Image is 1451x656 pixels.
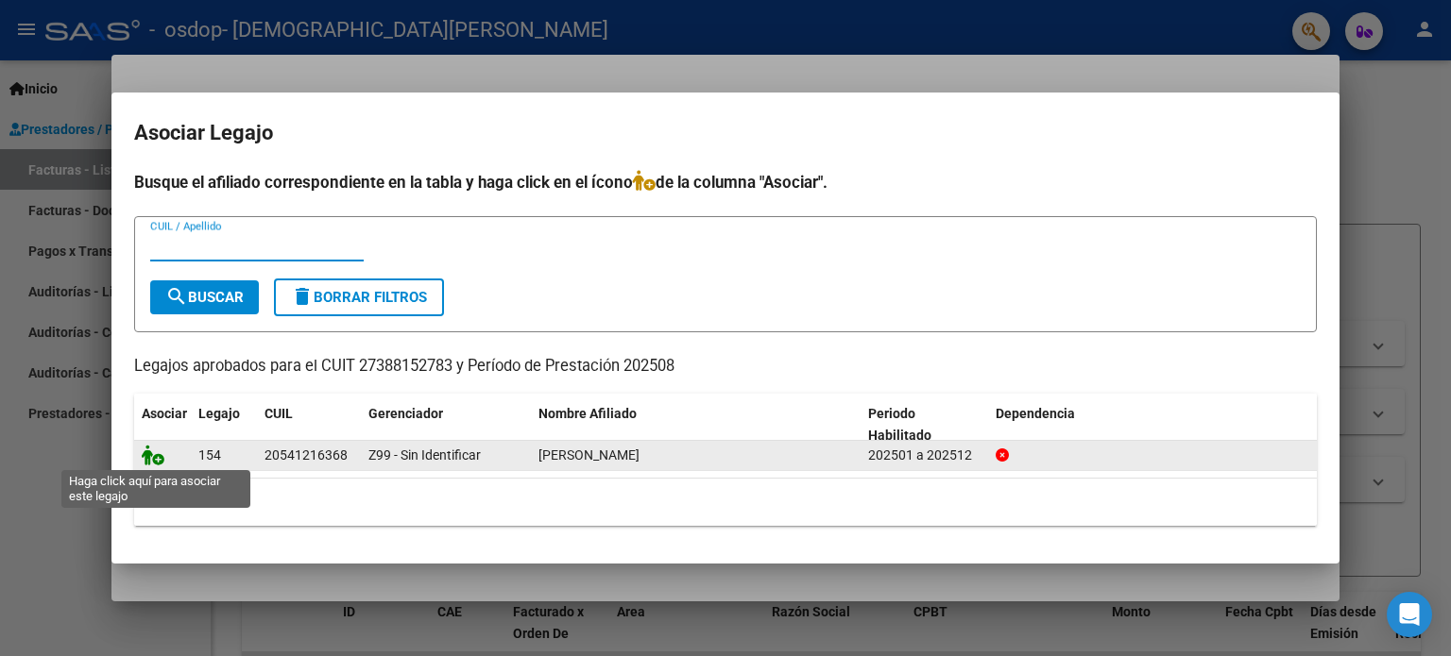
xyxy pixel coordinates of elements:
span: Buscar [165,289,244,306]
h2: Asociar Legajo [134,115,1317,151]
div: 1 registros [134,479,1317,526]
mat-icon: delete [291,285,314,308]
span: FLORES BASTIAN [538,447,640,463]
datatable-header-cell: Nombre Afiliado [531,394,861,456]
span: Asociar [142,406,187,421]
button: Borrar Filtros [274,278,444,316]
h4: Busque el afiliado correspondiente en la tabla y haga click en el ícono de la columna "Asociar". [134,170,1317,194]
span: Nombre Afiliado [538,406,637,421]
datatable-header-cell: Periodo Habilitado [861,394,988,456]
datatable-header-cell: Legajo [191,394,257,456]
span: 154 [198,447,221,463]
p: Legajos aprobados para el CUIT 27388152783 y Período de Prestación 202508 [134,355,1317,378]
span: Legajo [198,406,240,421]
span: Gerenciador [368,406,443,421]
mat-icon: search [165,285,188,308]
datatable-header-cell: CUIL [257,394,361,456]
span: Dependencia [996,406,1075,421]
div: 202501 a 202512 [868,445,981,466]
datatable-header-cell: Asociar [134,394,191,456]
span: CUIL [265,406,293,421]
datatable-header-cell: Dependencia [988,394,1318,456]
span: Periodo Habilitado [868,406,931,443]
span: Borrar Filtros [291,289,427,306]
datatable-header-cell: Gerenciador [361,394,531,456]
div: Open Intercom Messenger [1387,592,1432,637]
div: 20541216368 [265,445,348,466]
button: Buscar [150,280,259,314]
span: Z99 - Sin Identificar [368,447,481,463]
